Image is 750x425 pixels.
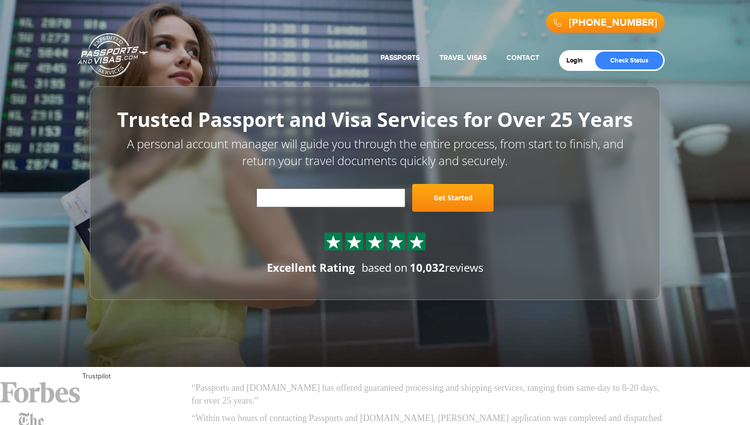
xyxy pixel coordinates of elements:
div: Excellent Rating [267,260,355,276]
h1: Trusted Passport and Visa Services for Over 25 Years [112,109,638,130]
a: Passports & [DOMAIN_NAME] [78,33,148,77]
a: Login [566,57,590,64]
img: Sprite St [347,235,362,249]
a: Travel Visas [439,54,487,62]
img: Sprite St [368,235,382,249]
a: Check Status [595,52,663,69]
a: Get Started [412,184,494,212]
a: Contact [506,54,539,62]
img: Sprite St [409,235,424,249]
a: Passports [380,54,420,62]
p: A personal account manager will guide you through the entire process, from start to finish, and r... [112,135,638,170]
p: “Passports and [DOMAIN_NAME] has offered guaranteed processing and shipping services, ranging fro... [191,382,668,407]
strong: 10,032 [410,260,445,275]
img: Sprite St [326,235,341,249]
span: reviews [410,260,483,275]
img: Sprite St [388,235,403,249]
span: based on [362,260,408,275]
a: Trustpilot [82,372,111,380]
a: [PHONE_NUMBER] [569,17,657,29]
